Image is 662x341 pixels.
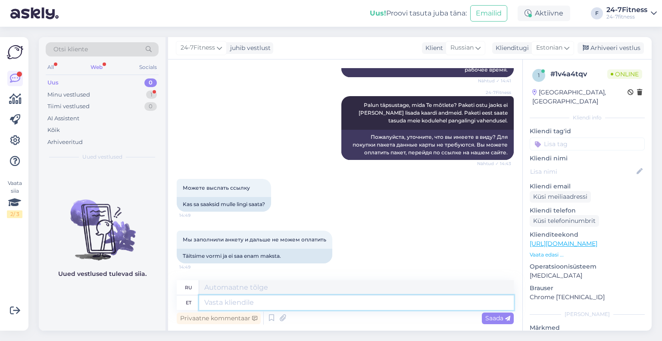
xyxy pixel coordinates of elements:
div: F [591,7,603,19]
p: Kliendi tag'id [530,127,645,136]
div: # 1v4a4tqv [550,69,607,79]
div: [PERSON_NAME] [530,310,645,318]
b: Uus! [370,9,386,17]
div: Kõik [47,126,60,135]
div: Uus [47,78,59,87]
span: Online [607,69,642,79]
p: [MEDICAL_DATA] [530,271,645,280]
div: 0 [144,102,157,111]
div: [GEOGRAPHIC_DATA], [GEOGRAPHIC_DATA] [532,88,628,106]
p: Operatsioonisüsteem [530,262,645,271]
p: Märkmed [530,323,645,332]
span: Estonian [536,43,562,53]
div: Пожалуйста, уточните, что вы имеете в виду? Для покупки пакета данные карты не требуются. Вы може... [341,130,514,160]
div: Web [89,62,104,73]
div: 24-7fitness [606,13,647,20]
span: Можете выслать ссылку [183,185,250,191]
div: et [186,295,191,310]
p: Kliendi nimi [530,154,645,163]
span: Saada [485,314,510,322]
div: 2 / 3 [7,210,22,218]
div: juhib vestlust [227,44,271,53]
div: Arhiveeri vestlus [578,42,644,54]
p: Kliendi email [530,182,645,191]
div: ru [185,280,192,295]
span: Nähtud ✓ 14:41 [478,78,511,84]
div: Arhiveeritud [47,138,83,147]
div: Kas sa saaksid mulle lingi saata? [177,197,271,212]
div: Klienditugi [492,44,529,53]
div: Küsi telefoninumbrit [530,215,599,227]
div: Privaatne kommentaar [177,313,261,324]
span: Мы заполнили анкету и дальше не можем оплатить [183,236,326,243]
span: 24-7Fitness [181,43,215,53]
span: 14:49 [179,212,212,219]
div: Proovi tasuta juba täna: [370,8,467,19]
a: [URL][DOMAIN_NAME] [530,240,597,247]
button: Emailid [470,5,507,22]
input: Lisa tag [530,138,645,150]
div: Socials [137,62,159,73]
span: 24-7Fitness [479,89,511,96]
div: Kliendi info [530,114,645,122]
p: Uued vestlused tulevad siia. [58,269,147,278]
p: Brauser [530,284,645,293]
div: Vaata siia [7,179,22,218]
div: 0 [144,78,157,87]
span: 14:49 [179,264,212,270]
p: Kliendi telefon [530,206,645,215]
div: Täitsime vormi ja ei saa enam maksta. [177,249,332,263]
div: All [46,62,56,73]
div: Minu vestlused [47,91,90,99]
img: Askly Logo [7,44,23,60]
span: Palun täpsustage, mida Te mõtlete? Paketi ostu jaoks ei [PERSON_NAME] lisada kaardi andmeid. Pake... [359,102,509,124]
span: Uued vestlused [82,153,122,161]
p: Klienditeekond [530,230,645,239]
img: No chats [39,184,165,262]
a: 24-7Fitness24-7fitness [606,6,657,20]
div: Klient [422,44,443,53]
div: 24-7Fitness [606,6,647,13]
div: Aktiivne [518,6,570,21]
input: Lisa nimi [530,167,635,176]
span: Russian [450,43,474,53]
div: 1 [146,91,157,99]
div: Küsi meiliaadressi [530,191,591,203]
p: Chrome [TECHNICAL_ID] [530,293,645,302]
span: Otsi kliente [53,45,88,54]
p: Vaata edasi ... [530,251,645,259]
div: AI Assistent [47,114,79,123]
span: 1 [538,72,540,78]
div: Tiimi vestlused [47,102,90,111]
span: Nähtud ✓ 14:43 [477,160,511,167]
